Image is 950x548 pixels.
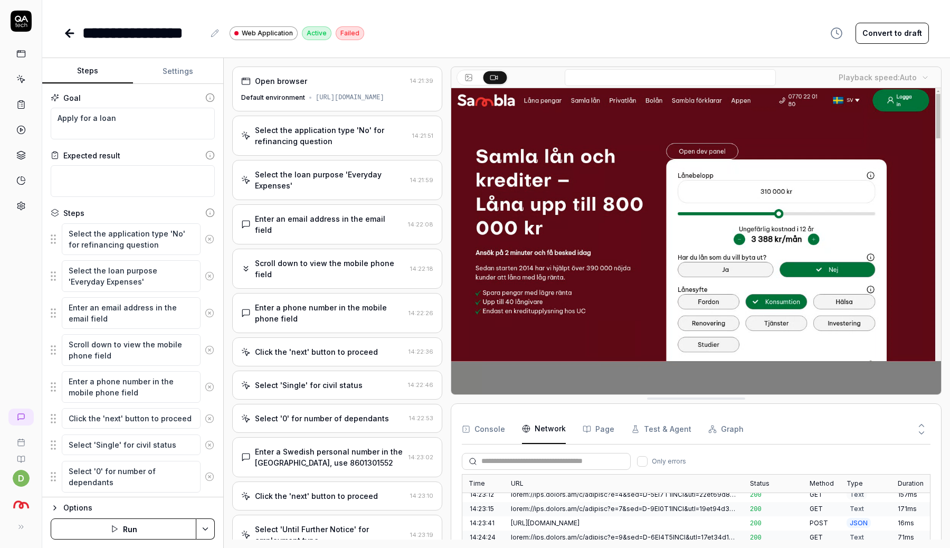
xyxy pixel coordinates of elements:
[230,26,298,40] a: Web Application
[201,434,218,456] button: Remove step
[63,150,120,161] div: Expected result
[470,518,495,528] time: 14:23:41
[201,229,218,250] button: Remove step
[750,492,762,499] span: 200
[8,409,34,426] a: New conversation
[891,516,930,531] div: 16ms
[255,346,378,357] div: Click the 'next' button to proceed
[410,77,433,84] time: 14:21:39
[408,381,433,389] time: 14:22:46
[13,470,30,487] button: d
[51,223,215,256] div: Suggestions
[891,475,930,493] div: Duration
[63,207,84,219] div: Steps
[51,460,215,493] div: Suggestions
[470,533,496,542] time: 14:24:24
[847,518,871,528] span: JSON
[51,297,215,329] div: Suggestions
[744,475,803,493] div: Status
[750,534,762,542] span: 200
[470,504,494,514] time: 14:23:15
[750,506,762,513] span: 200
[410,531,433,538] time: 14:23:19
[255,446,404,468] div: Enter a Swedish personal number in the [GEOGRAPHIC_DATA], use 8601301552
[511,504,737,514] div: lorem://ips.dolors.am/c/adipisc?e=7&sed=D-9EI0T1INCI&utl=19et94d3m446998909a1374677272en520ad6554...
[583,414,614,444] button: Page
[201,266,218,287] button: Remove step
[410,265,433,272] time: 14:22:18
[803,475,840,493] div: Method
[803,488,840,502] div: GET
[856,23,929,44] button: Convert to draft
[255,524,406,546] div: Select 'Until Further Notice' for employment type
[847,532,867,542] span: Text
[51,260,215,292] div: Suggestions
[51,408,215,430] div: Suggestions
[410,176,433,184] time: 14:21:59
[302,26,331,40] div: Active
[4,430,37,447] a: Book a call with us
[409,414,433,422] time: 14:22:53
[63,92,81,103] div: Goal
[840,475,891,493] div: Type
[408,221,433,228] time: 14:22:08
[4,487,37,516] button: Sambla Logo
[4,447,37,464] a: Documentation
[505,475,744,493] div: URL
[708,414,744,444] button: Graph
[470,490,494,499] time: 14:23:12
[891,488,930,502] div: 157ms
[410,492,433,499] time: 14:23:10
[12,495,31,514] img: Sambla Logo
[511,518,737,528] div: [URL][DOMAIN_NAME]
[803,531,840,545] div: GET
[255,169,406,191] div: Select the loan purpose 'Everyday Expenses'
[63,502,215,514] div: Options
[522,414,566,444] button: Network
[462,475,505,493] div: Time
[408,453,433,461] time: 14:23:02
[336,26,364,40] div: Failed
[803,502,840,516] div: GET
[201,303,218,324] button: Remove step
[255,380,363,391] div: Select 'Single' for civil status
[201,466,218,487] button: Remove step
[412,132,433,139] time: 14:21:51
[316,93,384,102] div: [URL][DOMAIN_NAME]
[462,414,505,444] button: Console
[51,434,215,456] div: Suggestions
[839,72,917,83] div: Playback speed:
[750,520,762,527] span: 200
[201,339,218,361] button: Remove step
[201,376,218,398] button: Remove step
[652,457,686,466] span: Only errors
[201,408,218,429] button: Remove step
[51,334,215,366] div: Suggestions
[847,489,867,499] span: Text
[408,348,433,355] time: 14:22:36
[631,414,691,444] button: Test & Agent
[51,502,215,514] button: Options
[51,371,215,403] div: Suggestions
[51,518,196,540] button: Run
[824,23,849,44] button: View version history
[847,504,867,514] span: Text
[242,29,293,38] span: Web Application
[255,302,404,324] div: Enter a phone number in the mobile phone field
[255,213,404,235] div: Enter an email address in the email field
[511,533,737,542] div: lorem://ips.dolors.am/c/adipisc?e=9&sed=D-6EI4T5INCI&utl=17et34d1m836992642a2978355541en385ad0989...
[255,125,408,147] div: Select the application type 'No' for refinancing question
[408,309,433,317] time: 14:22:26
[255,258,406,280] div: Scroll down to view the mobile phone field
[511,490,737,499] div: lorem://ips.dolors.am/c/adipisc?e=4&sed=D-5EI7T1INCI&utl=22et69d8m902136514a1550904090en563ad3875...
[891,531,930,545] div: 71ms
[255,75,307,87] div: Open browser
[803,516,840,531] div: POST
[255,413,389,424] div: Select '0' for number of dependants
[241,93,305,102] div: Default environment
[255,490,378,502] div: Click the 'next' button to proceed
[133,59,224,84] button: Settings
[891,502,930,516] div: 171ms
[42,59,133,84] button: Steps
